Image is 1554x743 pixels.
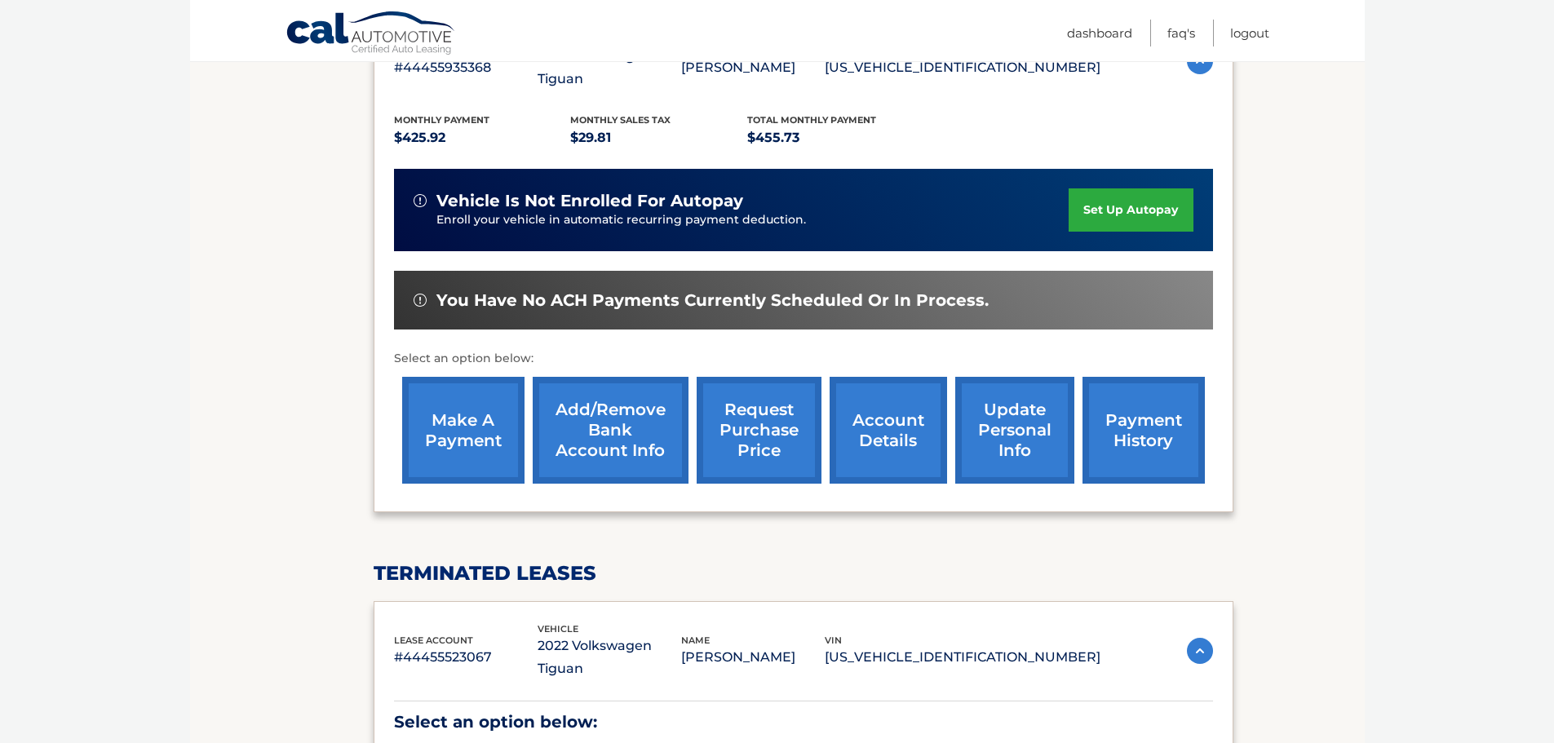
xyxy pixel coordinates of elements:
h2: terminated leases [374,561,1233,586]
p: $425.92 [394,126,571,149]
p: 2022 Volkswagen Tiguan [538,635,681,680]
a: Logout [1230,20,1269,46]
span: vin [825,635,842,646]
span: Monthly sales Tax [570,114,671,126]
p: [PERSON_NAME] [681,646,825,669]
p: [PERSON_NAME] [681,56,825,79]
span: lease account [394,635,473,646]
p: Select an option below: [394,349,1213,369]
p: 2025 Volkswagen Tiguan [538,45,681,91]
a: update personal info [955,377,1074,484]
img: alert-white.svg [414,294,427,307]
a: make a payment [402,377,525,484]
a: Add/Remove bank account info [533,377,688,484]
p: [US_VEHICLE_IDENTIFICATION_NUMBER] [825,56,1100,79]
a: Dashboard [1067,20,1132,46]
span: Total Monthly Payment [747,114,876,126]
img: accordion-active.svg [1187,638,1213,664]
a: Cal Automotive [286,11,457,58]
p: #44455935368 [394,56,538,79]
img: alert-white.svg [414,194,427,207]
span: vehicle [538,623,578,635]
p: Select an option below: [394,708,1213,736]
span: You have no ACH payments currently scheduled or in process. [436,290,989,311]
p: Enroll your vehicle in automatic recurring payment deduction. [436,211,1069,229]
a: FAQ's [1167,20,1195,46]
p: #44455523067 [394,646,538,669]
a: set up autopay [1069,188,1193,232]
p: $29.81 [570,126,747,149]
a: payment history [1082,377,1205,484]
span: Monthly Payment [394,114,489,126]
p: [US_VEHICLE_IDENTIFICATION_NUMBER] [825,646,1100,669]
a: account details [830,377,947,484]
span: vehicle is not enrolled for autopay [436,191,743,211]
p: $455.73 [747,126,924,149]
a: request purchase price [697,377,821,484]
span: name [681,635,710,646]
